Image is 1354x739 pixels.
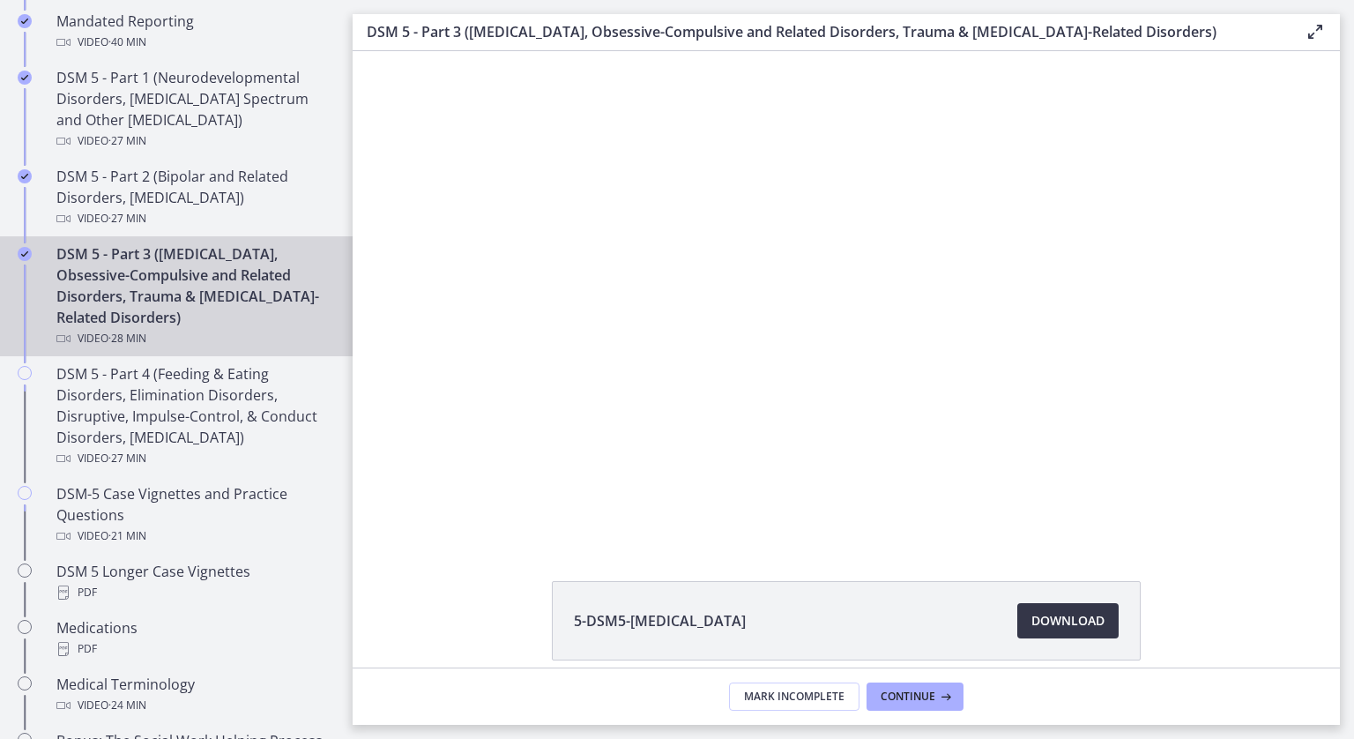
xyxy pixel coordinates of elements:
[108,448,146,469] span: · 27 min
[56,32,331,53] div: Video
[367,21,1276,42] h3: DSM 5 - Part 3 ([MEDICAL_DATA], Obsessive-Compulsive and Related Disorders, Trauma & [MEDICAL_DAT...
[867,683,963,711] button: Continue
[1017,603,1119,638] a: Download
[108,208,146,229] span: · 27 min
[18,247,32,261] i: Completed
[18,71,32,85] i: Completed
[56,561,331,603] div: DSM 5 Longer Case Vignettes
[56,695,331,716] div: Video
[729,683,859,711] button: Mark Incomplete
[744,690,844,704] span: Mark Incomplete
[56,483,331,547] div: DSM-5 Case Vignettes and Practice Questions
[56,208,331,229] div: Video
[56,448,331,469] div: Video
[108,328,146,349] span: · 28 min
[108,695,146,716] span: · 24 min
[56,526,331,547] div: Video
[56,638,331,660] div: PDF
[56,131,331,152] div: Video
[56,11,331,53] div: Mandated Reporting
[56,67,331,152] div: DSM 5 - Part 1 (Neurodevelopmental Disorders, [MEDICAL_DATA] Spectrum and Other [MEDICAL_DATA])
[56,328,331,349] div: Video
[56,363,331,469] div: DSM 5 - Part 4 (Feeding & Eating Disorders, Elimination Disorders, Disruptive, Impulse-Control, &...
[56,243,331,349] div: DSM 5 - Part 3 ([MEDICAL_DATA], Obsessive-Compulsive and Related Disorders, Trauma & [MEDICAL_DAT...
[1031,610,1105,631] span: Download
[353,51,1340,541] iframe: Video Lesson
[881,690,935,704] span: Continue
[108,131,146,152] span: · 27 min
[18,169,32,183] i: Completed
[56,582,331,603] div: PDF
[56,674,331,716] div: Medical Terminology
[56,166,331,229] div: DSM 5 - Part 2 (Bipolar and Related Disorders, [MEDICAL_DATA])
[18,14,32,28] i: Completed
[108,526,146,547] span: · 21 min
[56,617,331,660] div: Medications
[574,610,746,631] span: 5-DSM5-[MEDICAL_DATA]
[108,32,146,53] span: · 40 min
